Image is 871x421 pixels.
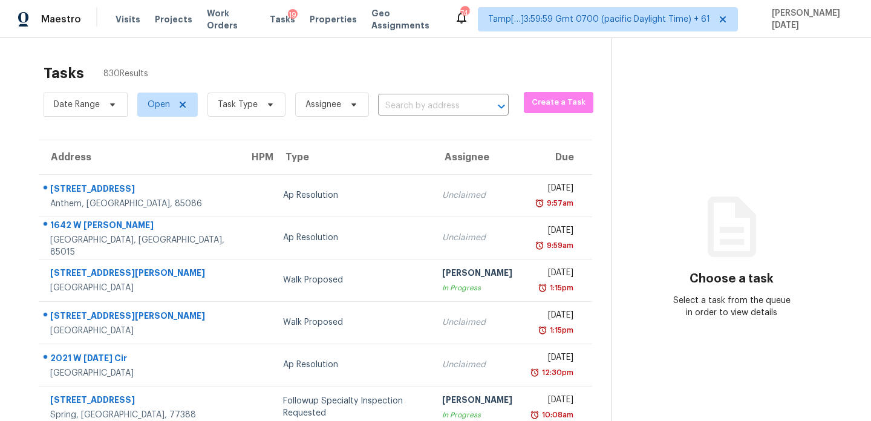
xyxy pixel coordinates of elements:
[283,189,423,201] div: Ap Resolution
[532,351,573,367] div: [DATE]
[283,359,423,371] div: Ap Resolution
[218,99,258,111] span: Task Type
[305,99,341,111] span: Assignee
[288,9,298,21] div: 19
[283,274,423,286] div: Walk Proposed
[50,325,230,337] div: [GEOGRAPHIC_DATA]
[532,267,573,282] div: [DATE]
[540,367,573,379] div: 12:30pm
[538,282,547,294] img: Overdue Alarm Icon
[50,267,230,282] div: [STREET_ADDRESS][PERSON_NAME]
[50,352,230,367] div: 2021 W [DATE] Cir
[103,68,148,80] span: 830 Results
[44,67,84,79] h2: Tasks
[442,409,512,421] div: In Progress
[240,140,273,174] th: HPM
[547,282,573,294] div: 1:15pm
[148,99,170,111] span: Open
[538,324,547,336] img: Overdue Alarm Icon
[544,197,573,209] div: 9:57am
[690,273,774,285] h3: Choose a task
[310,13,357,25] span: Properties
[378,97,475,116] input: Search by address
[50,409,230,421] div: Spring, [GEOGRAPHIC_DATA], 77388
[672,295,792,319] div: Select a task from the queue in order to view details
[532,182,573,197] div: [DATE]
[50,310,230,325] div: [STREET_ADDRESS][PERSON_NAME]
[283,395,423,419] div: Followup Specialty Inspection Requested
[442,359,512,371] div: Unclaimed
[522,140,592,174] th: Due
[155,13,192,25] span: Projects
[493,98,510,115] button: Open
[50,234,230,258] div: [GEOGRAPHIC_DATA], [GEOGRAPHIC_DATA], 85015
[524,92,593,113] button: Create a Task
[460,7,469,19] div: 743
[540,409,573,421] div: 10:08am
[270,15,295,24] span: Tasks
[530,367,540,379] img: Overdue Alarm Icon
[442,189,512,201] div: Unclaimed
[544,240,573,252] div: 9:59am
[535,197,544,209] img: Overdue Alarm Icon
[50,198,230,210] div: Anthem, [GEOGRAPHIC_DATA], 85086
[530,409,540,421] img: Overdue Alarm Icon
[54,99,100,111] span: Date Range
[532,309,573,324] div: [DATE]
[207,7,255,31] span: Work Orders
[532,394,573,409] div: [DATE]
[488,13,710,25] span: Tamp[…]3:59:59 Gmt 0700 (pacific Daylight Time) + 61
[41,13,81,25] span: Maestro
[50,367,230,379] div: [GEOGRAPHIC_DATA]
[39,140,240,174] th: Address
[283,316,423,328] div: Walk Proposed
[283,232,423,244] div: Ap Resolution
[50,282,230,294] div: [GEOGRAPHIC_DATA]
[50,183,230,198] div: [STREET_ADDRESS]
[50,219,230,234] div: 1642 W [PERSON_NAME]
[371,7,440,31] span: Geo Assignments
[432,140,522,174] th: Assignee
[50,394,230,409] div: [STREET_ADDRESS]
[767,7,853,31] span: [PERSON_NAME][DATE]
[442,316,512,328] div: Unclaimed
[442,232,512,244] div: Unclaimed
[442,267,512,282] div: [PERSON_NAME]
[535,240,544,252] img: Overdue Alarm Icon
[442,282,512,294] div: In Progress
[530,96,587,109] span: Create a Task
[442,394,512,409] div: [PERSON_NAME]
[273,140,432,174] th: Type
[116,13,140,25] span: Visits
[532,224,573,240] div: [DATE]
[547,324,573,336] div: 1:15pm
